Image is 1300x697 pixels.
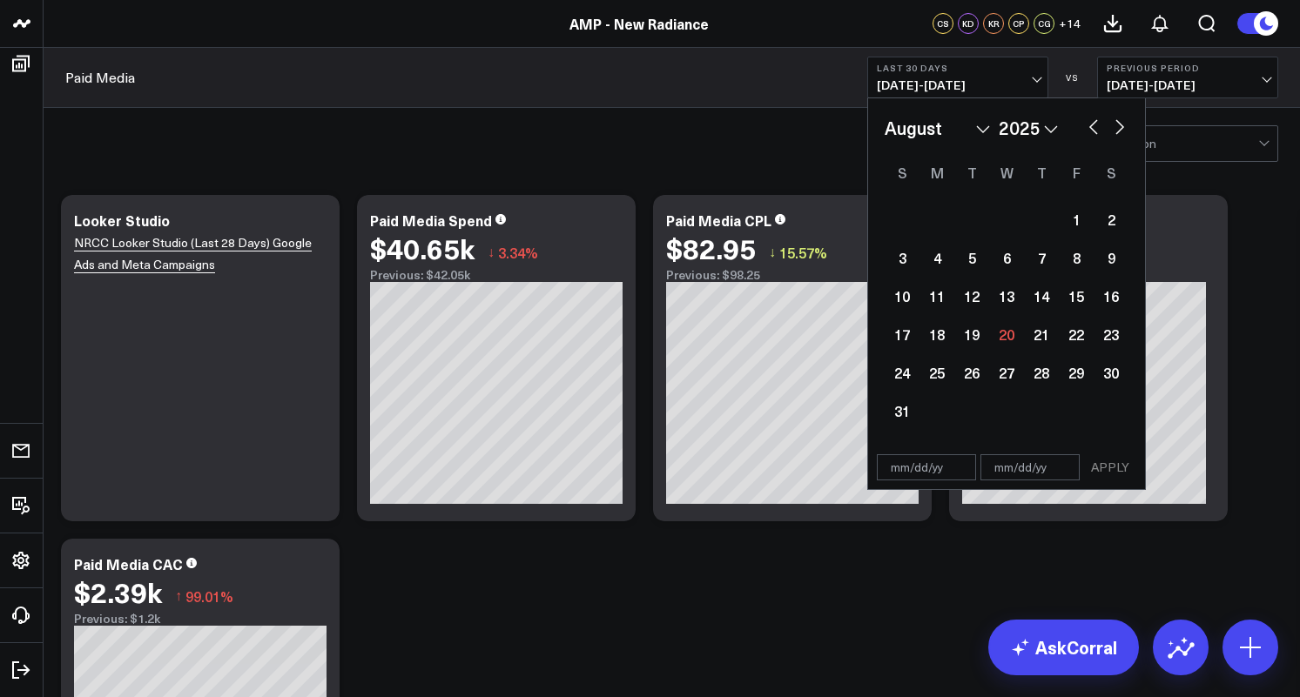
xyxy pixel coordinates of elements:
span: [DATE] - [DATE] [1107,78,1269,92]
button: Previous Period[DATE]-[DATE] [1097,57,1278,98]
b: Previous Period [1107,63,1269,73]
div: CS [933,13,953,34]
b: Last 30 Days [877,63,1039,73]
div: Monday [919,158,954,186]
span: 3.34% [498,243,538,262]
div: Friday [1059,158,1094,186]
input: mm/dd/yy [877,454,976,480]
div: Thursday [1024,158,1059,186]
div: CG [1034,13,1054,34]
a: AskCorral [988,620,1139,675]
button: Last 30 Days[DATE]-[DATE] [867,57,1048,98]
div: Previous: $1.2k [74,612,327,626]
div: KR [983,13,1004,34]
div: $2.39k [74,576,162,607]
input: mm/dd/yy [980,454,1080,480]
div: Paid Media CAC [74,554,183,573]
div: Saturday [1094,158,1128,186]
span: 99.01% [185,586,233,606]
div: Sunday [885,158,919,186]
div: VS [1057,72,1088,83]
div: $40.65k [370,232,475,264]
span: + 14 [1059,17,1081,30]
button: APPLY [1084,454,1136,480]
div: $82.95 [666,232,756,264]
span: ↑ [175,585,182,607]
a: AMP - New Radiance [569,14,709,33]
div: Previous: $98.25 [666,268,919,282]
div: Tuesday [954,158,989,186]
div: CP [1008,13,1029,34]
a: Paid Media [65,68,135,87]
span: 15.57% [779,243,827,262]
div: Previous: $42.05k [370,268,623,282]
span: [DATE] - [DATE] [877,78,1039,92]
button: +14 [1059,13,1081,34]
div: Paid Media Spend [370,211,492,230]
div: Looker Studio [74,211,170,230]
div: KD [958,13,979,34]
a: NRCC Looker Studio (Last 28 Days) Google Ads and Meta Campaigns [74,234,312,273]
div: Paid Media CPL [666,211,771,230]
div: Wednesday [989,158,1024,186]
span: ↓ [488,241,495,264]
span: ↓ [769,241,776,264]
